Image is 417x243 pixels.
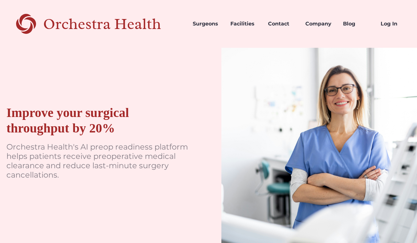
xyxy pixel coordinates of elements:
[263,13,301,35] a: Contact
[375,13,413,35] a: Log In
[43,17,184,31] div: Orchestra Health
[225,13,263,35] a: Facilities
[6,105,189,136] div: Improve your surgical throughput by 20%
[338,13,375,35] a: Blog
[4,13,184,35] a: home
[300,13,338,35] a: Company
[6,142,189,180] p: Orchestra Health's AI preop readiness platform helps patients receive preoperative medical cleara...
[188,13,225,35] a: Surgeons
